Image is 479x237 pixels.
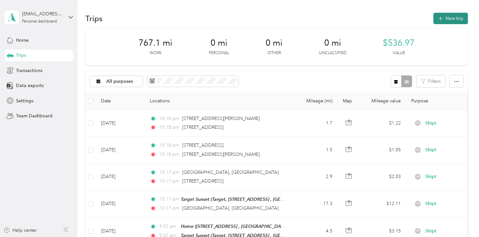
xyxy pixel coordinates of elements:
span: [GEOGRAPHIC_DATA], [GEOGRAPHIC_DATA] [182,170,279,175]
span: [STREET_ADDRESS] [182,178,224,184]
span: [STREET_ADDRESS] [182,125,224,130]
td: 2.9 [295,164,338,190]
span: 10:18 pm [159,142,179,149]
span: Home [16,37,29,44]
p: Work [150,50,162,56]
span: [GEOGRAPHIC_DATA], [GEOGRAPHIC_DATA] [182,205,279,211]
span: 9:57 am [159,223,178,230]
span: Target Sunset (Target, [STREET_ADDRESS] , [GEOGRAPHIC_DATA], [GEOGRAPHIC_DATA]) [181,197,368,202]
span: [STREET_ADDRESS][PERSON_NAME] [182,152,260,157]
span: [STREET_ADDRESS] [182,142,224,148]
span: 0 mi [266,38,283,48]
span: Home ([STREET_ADDRESS] , [GEOGRAPHIC_DATA], [GEOGRAPHIC_DATA]) [181,224,336,229]
iframe: Everlance-gr Chat Button Frame [443,200,479,237]
th: Map [338,92,360,110]
td: [DATE] [96,190,145,217]
span: Data exports [16,82,44,89]
img: Legacy Icon [Shipt] [415,174,421,180]
p: Personal [209,50,229,56]
th: Mileage (mi) [295,92,338,110]
img: Legacy Icon [Shipt] [415,147,421,153]
p: Value [393,50,405,56]
span: 10:17 pm [159,169,179,176]
div: [EMAIL_ADDRESS][DOMAIN_NAME] [22,10,63,17]
span: 10:18 pm [159,115,179,122]
td: [DATE] [96,164,145,190]
img: Legacy Icon [Shipt] [415,201,421,207]
td: $12.11 [360,190,406,217]
span: Transactions [16,67,42,74]
td: 17.3 [295,190,338,217]
th: Mileage value [360,92,406,110]
div: Personal dashboard [22,20,57,23]
td: [DATE] [96,110,145,137]
td: $2.03 [360,164,406,190]
span: Team Dashboard [16,112,52,119]
button: Filters [416,75,445,87]
h1: Trips [85,15,103,22]
span: Trips [16,52,26,59]
span: 0 mi [210,38,227,48]
th: Locations [145,92,295,110]
span: 10:17 pm [159,178,179,185]
span: $536.97 [383,38,414,48]
button: New trip [433,13,468,24]
span: 10:18 pm [159,151,179,158]
p: Unclassified [319,50,346,56]
span: All purposes [106,79,133,84]
span: 0 mi [324,38,341,48]
span: [STREET_ADDRESS][PERSON_NAME] [182,116,260,121]
span: Settings [16,97,33,104]
span: 10:17 pm [159,205,179,212]
td: $1.05 [360,137,406,163]
td: 1.5 [295,137,338,163]
td: [DATE] [96,137,145,163]
span: 767.1 mi [138,38,172,48]
button: Help center [4,227,37,234]
td: $1.22 [360,110,406,137]
span: 10:17 pm [159,196,178,203]
th: Date [96,92,145,110]
p: Other [268,50,281,56]
span: 10:18 pm [159,124,179,131]
img: Legacy Icon [Shipt] [415,228,421,234]
td: 1.7 [295,110,338,137]
img: Legacy Icon [Shipt] [415,120,421,126]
